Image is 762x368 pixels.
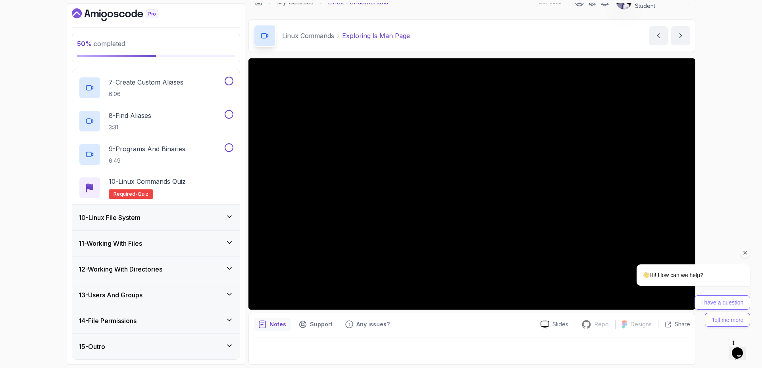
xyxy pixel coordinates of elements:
[109,123,151,131] p: 3:31
[282,31,334,40] p: Linux Commands
[72,282,240,308] button: 13-Users And Groups
[342,31,410,40] p: Exploring ls Man Page
[109,177,186,186] p: 10 - Linux Commands Quiz
[79,264,162,274] h3: 12 - Working With Directories
[729,336,754,360] iframe: chat widget
[248,58,695,310] iframe: 4 - Exploring ls man page
[79,290,142,300] h3: 13 - Users And Groups
[72,8,177,21] a: Dashboard
[79,213,140,222] h3: 10 - Linux File System
[269,320,286,328] p: Notes
[79,177,233,199] button: 10-Linux Commands QuizRequired-quiz
[114,191,138,197] span: Required-
[552,320,568,328] p: Slides
[611,193,754,332] iframe: chat widget
[72,334,240,359] button: 15-Outro
[79,110,233,132] button: 8-Find Aliases3:31
[109,77,183,87] p: 7 - Create Custom Aliases
[79,143,233,166] button: 9-Programs And Binaries6:49
[77,40,125,48] span: completed
[109,111,151,120] p: 8 - Find Aliases
[635,2,681,10] p: Student
[254,318,291,331] button: notes button
[72,205,240,230] button: 10-Linux File System
[77,40,92,48] span: 50 %
[79,239,142,248] h3: 11 - Working With Files
[671,26,690,45] button: next content
[109,144,185,154] p: 9 - Programs And Binaries
[356,320,390,328] p: Any issues?
[341,318,394,331] button: Feedback button
[109,90,183,98] p: 6:06
[72,231,240,256] button: 11-Working With Files
[72,256,240,282] button: 12-Working With Directories
[109,157,185,165] p: 6:49
[79,77,233,99] button: 7-Create Custom Aliases6:06
[79,342,105,351] h3: 15 - Outro
[534,320,575,329] a: Slides
[649,26,668,45] button: previous content
[72,308,240,333] button: 14-File Permissions
[79,316,137,326] h3: 14 - File Permissions
[294,318,337,331] button: Support button
[310,320,333,328] p: Support
[138,191,148,197] span: quiz
[595,320,609,328] p: Repo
